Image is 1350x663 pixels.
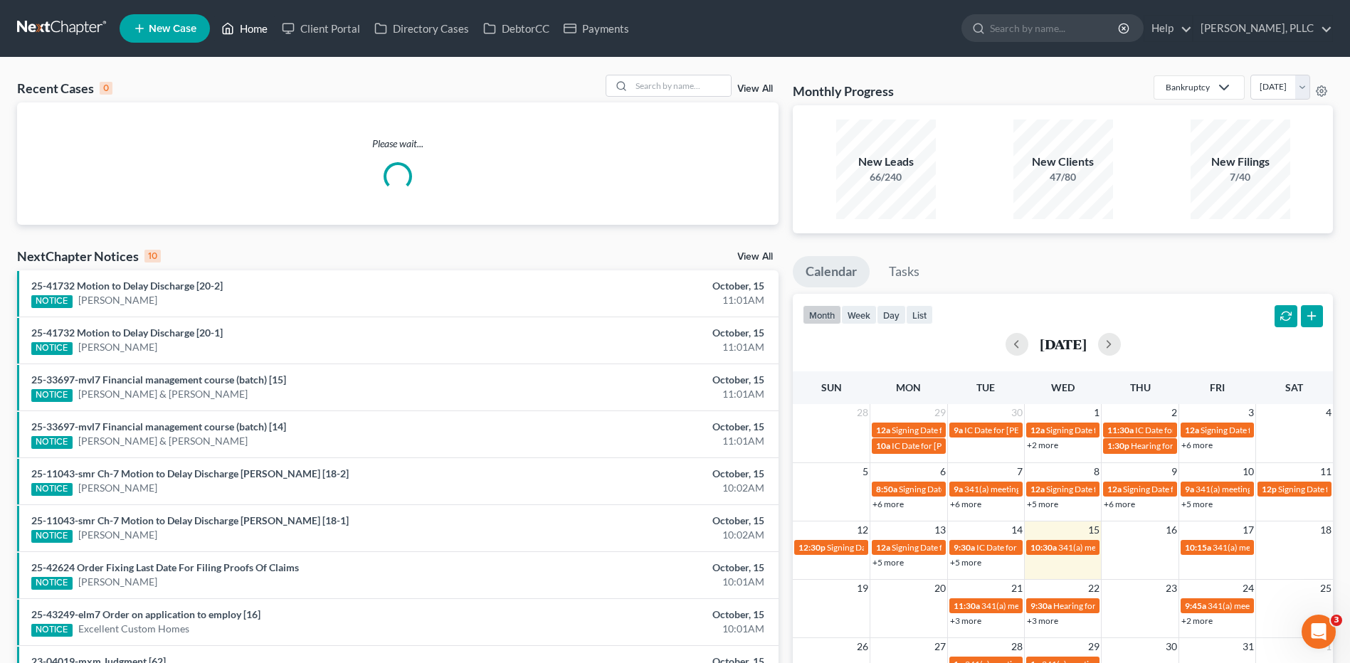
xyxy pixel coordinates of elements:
span: 4 [1324,404,1333,421]
span: Hearing for [1131,440,1174,451]
span: 12 [855,521,870,539]
div: NextChapter Notices [17,248,161,265]
div: 0 [100,82,112,95]
div: October, 15 [529,514,764,528]
div: October, 15 [529,326,764,340]
span: 14 [1010,521,1024,539]
button: list [906,305,933,324]
span: Sat [1285,381,1303,393]
span: Mon [896,381,921,393]
div: 7/40 [1191,170,1290,184]
div: October, 15 [529,373,764,387]
a: Client Portal [275,16,367,41]
span: 18 [1319,521,1333,539]
a: [PERSON_NAME], PLLC [1193,16,1332,41]
span: 24 [1241,580,1255,597]
span: New Case [149,23,196,34]
span: 11:30a [954,600,980,611]
a: 25-41732 Motion to Delay Discharge [20-1] [31,327,223,339]
div: New Leads [836,154,936,170]
a: +3 more [1027,615,1058,626]
span: 28 [855,404,870,421]
span: 9:30a [1030,600,1052,611]
a: +2 more [1181,615,1213,626]
span: 12:30p [798,542,826,553]
div: NOTICE [31,342,73,355]
span: Signing Date for [PERSON_NAME] [1201,425,1328,435]
button: week [841,305,877,324]
a: [PERSON_NAME] [78,293,157,307]
div: 11:01AM [529,293,764,307]
a: Tasks [876,256,932,287]
span: 10 [1241,463,1255,480]
div: NOTICE [31,389,73,402]
span: Signing Date for [PERSON_NAME] [892,425,1019,435]
span: 23 [1164,580,1178,597]
span: 12a [1030,484,1045,494]
a: +6 more [1181,440,1213,450]
span: IC Date for [PERSON_NAME][GEOGRAPHIC_DATA] [976,542,1171,553]
span: 2 [1170,404,1178,421]
span: Hearing for [PERSON_NAME] [1053,600,1164,611]
span: Signing Date for [PERSON_NAME] [1046,425,1174,435]
span: Signing Date for [PERSON_NAME] [827,542,954,553]
span: 16 [1164,521,1178,539]
div: NOTICE [31,530,73,543]
h3: Monthly Progress [793,83,894,100]
a: +5 more [872,557,904,568]
div: 11:01AM [529,340,764,354]
div: October, 15 [529,608,764,622]
span: 12a [1107,484,1122,494]
a: [PERSON_NAME] & [PERSON_NAME] [78,387,248,401]
span: 9:30a [954,542,975,553]
span: 17 [1241,521,1255,539]
span: 13 [933,521,947,539]
a: +5 more [1027,499,1058,509]
a: [PERSON_NAME] [78,481,157,495]
a: View All [737,252,773,262]
span: 29 [1087,638,1101,655]
span: 1 [1092,404,1101,421]
span: IC Date for [PERSON_NAME], Shylanda [964,425,1111,435]
span: Signing Date for [PERSON_NAME][GEOGRAPHIC_DATA] [1046,484,1260,494]
span: Signing Date for [PERSON_NAME] [892,542,1019,553]
span: 19 [855,580,870,597]
span: 10:15a [1185,542,1211,553]
a: 25-11043-smr Ch-7 Motion to Delay Discharge [PERSON_NAME] [18-1] [31,514,349,526]
span: Sun [821,381,842,393]
input: Search by name... [631,75,731,96]
span: 25 [1319,580,1333,597]
a: +6 more [872,499,904,509]
a: +6 more [950,499,981,509]
a: +6 more [1104,499,1135,509]
span: 28 [1010,638,1024,655]
iframe: Intercom live chat [1302,615,1336,649]
div: NOTICE [31,483,73,496]
a: +5 more [950,557,981,568]
div: New Clients [1013,154,1113,170]
a: Help [1144,16,1192,41]
span: 12a [1185,425,1199,435]
input: Search by name... [990,15,1120,41]
span: IC Date for [PERSON_NAME] [892,440,1001,451]
div: New Filings [1191,154,1290,170]
span: 26 [855,638,870,655]
span: 9a [954,425,963,435]
span: 10:30a [1030,542,1057,553]
span: 3 [1247,404,1255,421]
a: 25-11043-smr Ch-7 Motion to Delay Discharge [PERSON_NAME] [18-2] [31,467,349,479]
button: day [877,305,906,324]
span: Thu [1130,381,1151,393]
span: 11:30a [1107,425,1134,435]
div: 66/240 [836,170,936,184]
a: Directory Cases [367,16,476,41]
button: month [803,305,841,324]
div: 47/80 [1013,170,1113,184]
span: 8 [1092,463,1101,480]
a: [PERSON_NAME] [78,340,157,354]
a: 25-42624 Order Fixing Last Date For Filing Proofs Of Claims [31,561,299,573]
div: 10 [144,250,161,262]
div: 11:01AM [529,387,764,401]
a: 25-33697-mvl7 Financial management course (batch) [14] [31,420,286,433]
span: 3 [1331,615,1342,626]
